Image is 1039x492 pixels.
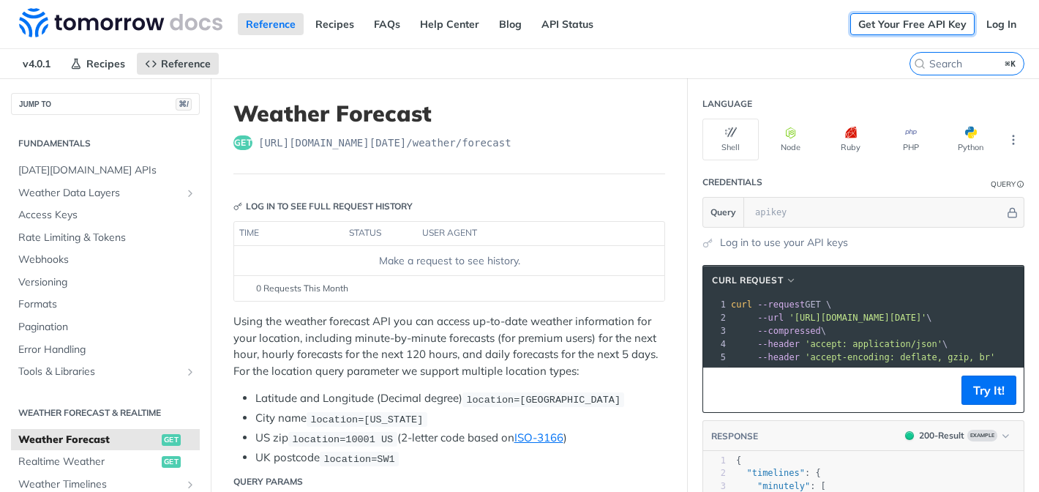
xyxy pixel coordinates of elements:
[417,222,635,245] th: user agent
[18,343,196,357] span: Error Handling
[11,182,200,204] a: Weather Data LayersShow subpages for Weather Data Layers
[702,97,752,111] div: Language
[11,249,200,271] a: Webhooks
[731,326,826,336] span: \
[1002,56,1020,71] kbd: ⌘K
[11,339,200,361] a: Error Handling
[703,351,728,364] div: 5
[1005,205,1020,220] button: Hide
[991,179,1016,190] div: Query
[11,227,200,249] a: Rate Limiting & Tokens
[11,137,200,150] h2: Fundamentals
[255,410,665,427] li: City name
[757,481,810,491] span: "minutely"
[1007,133,1020,146] svg: More ellipsis
[233,100,665,127] h1: Weather Forecast
[757,339,800,349] span: --header
[11,361,200,383] a: Tools & LibrariesShow subpages for Tools & Libraries
[720,235,848,250] a: Log in to use your API keys
[255,450,665,466] li: UK postcode
[757,326,821,336] span: --compressed
[789,313,926,323] span: '[URL][DOMAIN_NAME][DATE]'
[18,455,158,469] span: Realtime Weather
[736,481,826,491] span: : [
[344,222,417,245] th: status
[967,430,997,441] span: Example
[184,479,196,491] button: Show subpages for Weather Timelines
[11,294,200,316] a: Formats
[233,202,242,211] svg: Key
[18,477,181,492] span: Weather Timelines
[86,57,125,70] span: Recipes
[822,119,879,160] button: Ruby
[18,433,158,447] span: Weather Forecast
[307,13,362,35] a: Recipes
[978,13,1024,35] a: Log In
[18,163,196,178] span: [DATE][DOMAIN_NAME] APIs
[702,119,759,160] button: Shell
[255,430,665,447] li: US zip (2-letter code based on )
[18,253,196,267] span: Webhooks
[292,433,393,444] span: location=10001 US
[233,200,413,213] div: Log in to see full request history
[491,13,530,35] a: Blog
[238,13,304,35] a: Reference
[18,208,196,223] span: Access Keys
[1017,181,1024,188] i: Information
[914,58,926,70] svg: Search
[11,406,200,420] h2: Weather Forecast & realtime
[757,299,805,310] span: --request
[757,313,784,323] span: --url
[710,379,731,401] button: Copy to clipboard
[882,119,939,160] button: PHP
[703,298,728,311] div: 1
[18,231,196,245] span: Rate Limiting & Tokens
[748,198,1005,227] input: apikey
[731,299,831,310] span: GET \
[11,429,200,451] a: Weather Forecastget
[366,13,408,35] a: FAQs
[991,179,1024,190] div: QueryInformation
[703,198,744,227] button: Query
[710,206,736,219] span: Query
[137,53,219,75] a: Reference
[184,187,196,199] button: Show subpages for Weather Data Layers
[234,222,344,245] th: time
[905,431,914,440] span: 200
[731,339,948,349] span: \
[323,453,394,464] span: location=SW1
[1002,129,1024,151] button: More Languages
[746,468,804,478] span: "timelines"
[19,8,222,37] img: Tomorrow.io Weather API Docs
[256,282,348,295] span: 0 Requests This Month
[161,57,211,70] span: Reference
[466,394,620,405] span: location=[GEOGRAPHIC_DATA]
[942,119,999,160] button: Python
[240,253,659,269] div: Make a request to see history.
[310,414,423,425] span: location=[US_STATE]
[703,324,728,338] div: 3
[18,186,181,201] span: Weather Data Layers
[176,98,192,111] span: ⌘/
[18,275,196,290] span: Versioning
[11,93,200,115] button: JUMP TO⌘/
[805,339,942,349] span: 'accept: application/json'
[258,135,511,150] span: https://api.tomorrow.io/v4/weather/forecast
[762,119,819,160] button: Node
[731,299,752,310] span: curl
[255,390,665,407] li: Latitude and Longitude (Decimal degree)
[703,311,728,324] div: 2
[736,455,741,466] span: {
[703,455,726,467] div: 1
[736,468,821,478] span: : {
[710,429,759,444] button: RESPONSE
[62,53,133,75] a: Recipes
[514,430,563,444] a: ISO-3166
[11,451,200,473] a: Realtime Weatherget
[11,272,200,294] a: Versioning
[712,274,783,287] span: cURL Request
[919,429,964,442] div: 200 - Result
[233,475,303,488] div: Query Params
[162,434,181,446] span: get
[15,53,59,75] span: v4.0.1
